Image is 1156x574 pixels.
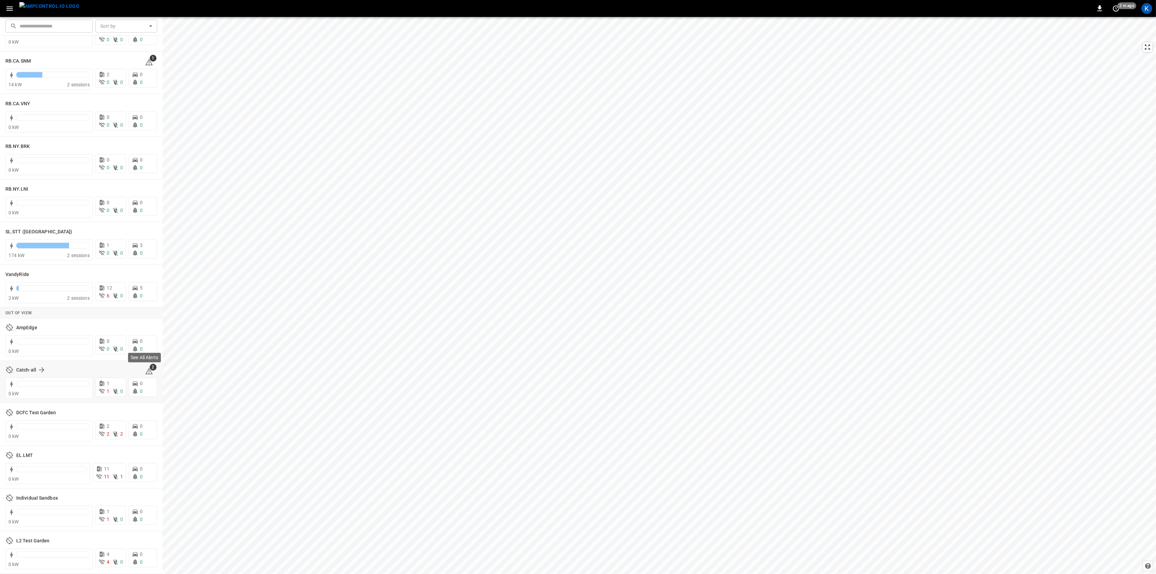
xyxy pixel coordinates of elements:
span: 2 sessions [67,82,90,87]
span: 0 [120,80,123,85]
span: 2 [107,424,109,429]
span: 2 kW [8,295,19,301]
h6: DCFC Test Garden [16,409,56,417]
h6: Individual Sandbox [16,495,58,502]
span: 2 [107,431,109,437]
span: 2 [120,431,123,437]
span: 0 kW [8,434,19,439]
span: 0 [107,346,109,352]
span: 6 [107,293,109,299]
span: 1 [107,509,109,514]
span: 0 [107,339,109,344]
span: 0 kW [8,167,19,173]
span: 0 [120,250,123,256]
span: 2 [150,364,156,371]
span: 0 [120,559,123,565]
span: 0 [107,208,109,213]
span: 0 [140,72,143,77]
button: set refresh interval [1111,3,1121,14]
span: 0 [140,293,143,299]
span: 0 [107,250,109,256]
span: 0 [120,517,123,522]
span: 0 [107,80,109,85]
span: 0 [140,509,143,514]
span: 0 [107,165,109,170]
span: 0 [120,208,123,213]
span: 0 kW [8,39,19,45]
h6: RB.NY.LNI [5,186,28,193]
span: 0 [140,115,143,120]
span: 0 [107,157,109,163]
span: 0 [140,346,143,352]
span: 0 [140,80,143,85]
span: 11 [104,466,109,472]
span: 0 [107,122,109,128]
strong: Out of View [5,311,32,315]
span: 0 [140,339,143,344]
h6: L2 Test Garden [16,537,49,545]
span: 0 [140,208,143,213]
span: 0 kW [8,476,19,482]
span: 0 kW [8,519,19,525]
span: 0 [140,559,143,565]
span: 0 [120,293,123,299]
span: 12 [107,285,112,291]
span: 0 [140,474,143,479]
span: 5 [140,285,143,291]
span: 0 [140,165,143,170]
span: 0 [140,250,143,256]
div: profile-icon [1141,3,1152,14]
span: 1 [107,389,109,394]
span: 2 m ago [1117,2,1136,9]
span: 0 [120,122,123,128]
span: 4 [107,552,109,557]
span: 0 [140,389,143,394]
span: 0 [140,552,143,557]
h6: VandyRide [5,271,29,279]
span: 0 [140,466,143,472]
span: 2 [107,72,109,77]
span: 0 kW [8,125,19,130]
h6: EL.LMT [16,452,33,459]
span: 14 kW [8,82,22,87]
span: 0 [140,157,143,163]
span: 174 kW [8,253,24,258]
span: 0 [120,346,123,352]
h6: Catch-all [16,367,36,374]
h6: RB.NY.BRK [5,143,30,150]
span: 0 [107,200,109,205]
h6: AmpEdge [16,324,37,332]
span: 0 [140,424,143,429]
span: 0 kW [8,391,19,396]
span: 0 [140,122,143,128]
span: 1 [150,55,156,62]
span: 3 [140,243,143,248]
p: See All Alerts [131,354,158,361]
h6: RB.CA.VNY [5,100,30,108]
img: ampcontrol.io logo [19,2,79,11]
span: 0 [120,37,123,42]
span: 0 kW [8,210,19,216]
span: 0 [140,200,143,205]
span: 1 [107,243,109,248]
span: 0 [140,431,143,437]
span: 2 sessions [67,253,90,258]
span: 0 [120,165,123,170]
span: 1 [107,381,109,386]
span: 0 [107,115,109,120]
h6: RB.CA.SNM [5,58,31,65]
h6: SL.STT (Statesville) [5,228,72,236]
span: 0 kW [8,562,19,567]
span: 4 [107,559,109,565]
span: 0 kW [8,349,19,354]
span: 2 sessions [67,295,90,301]
span: 0 [140,381,143,386]
span: 1 [120,474,123,479]
span: 0 [140,517,143,522]
span: 1 [107,517,109,522]
span: 0 [120,389,123,394]
span: 0 [140,37,143,42]
span: 0 [107,37,109,42]
span: 11 [104,474,109,479]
